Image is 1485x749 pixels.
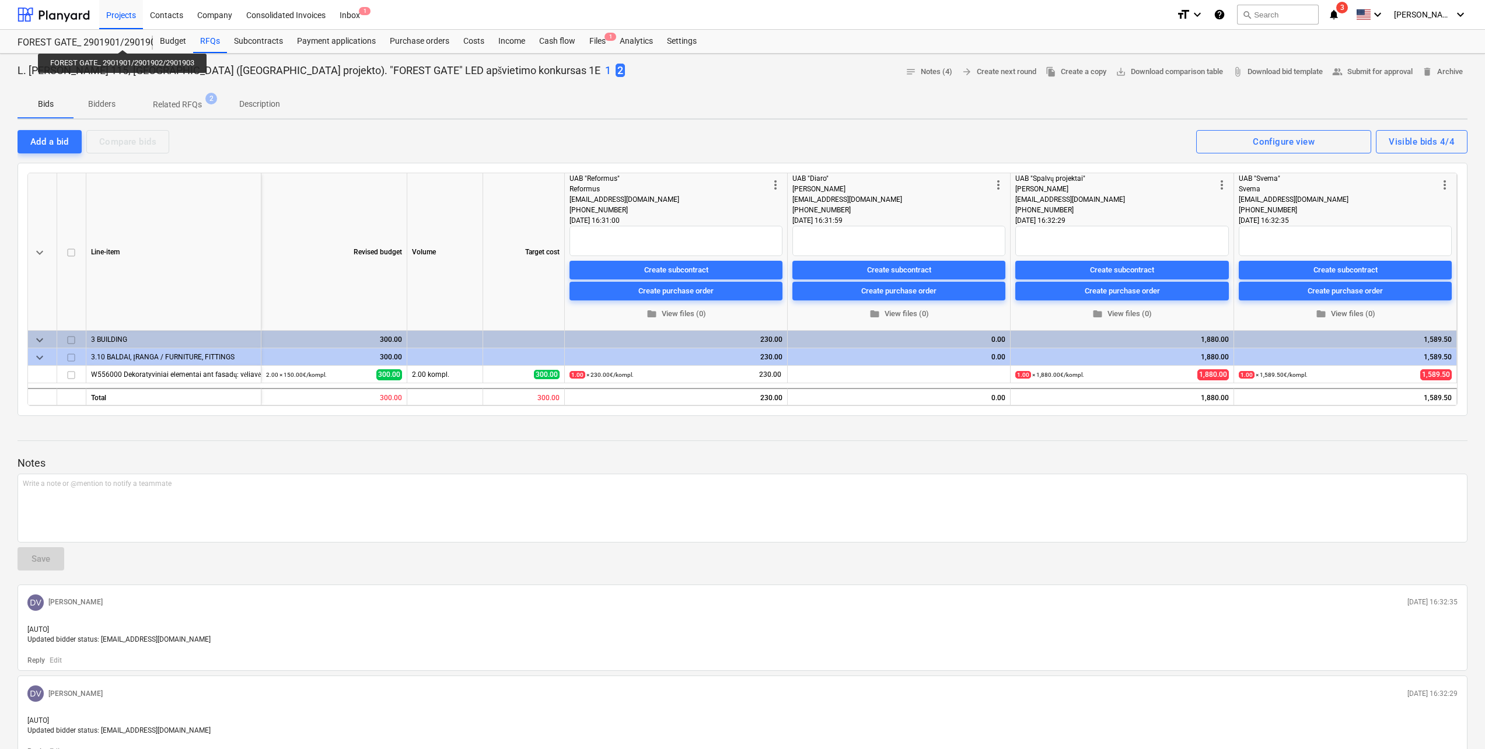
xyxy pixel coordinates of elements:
[30,689,41,698] span: DV
[48,689,103,699] p: [PERSON_NAME]
[483,173,565,331] div: Target cost
[1336,2,1348,13] span: 3
[91,331,256,348] div: 3 BUILDING
[1394,10,1452,19] span: [PERSON_NAME]
[261,388,407,405] div: 300.00
[569,205,768,215] div: [PHONE_NUMBER]
[792,195,902,204] span: [EMAIL_ADDRESS][DOMAIN_NAME]
[1015,184,1215,194] div: [PERSON_NAME]
[30,134,69,149] div: Add a bid
[50,656,62,666] p: Edit
[266,372,327,378] small: 2.00 × 150.00€ / kompl.
[569,331,782,348] div: 230.00
[33,351,47,365] span: keyboard_arrow_down
[1015,331,1229,348] div: 1,880.00
[1242,10,1252,19] span: search
[1427,693,1485,749] iframe: Chat Widget
[290,30,383,53] a: Payment applications
[261,173,407,331] div: Revised budget
[1228,63,1327,81] a: Download bid template
[1011,388,1234,405] div: 1,880.00
[1332,66,1343,77] span: people_alt
[239,98,280,110] p: Description
[205,93,217,104] span: 2
[768,178,782,192] span: more_vert
[18,37,139,49] div: FOREST GATE_ 2901901/2901902/2901903
[193,30,227,53] a: RFQs
[27,656,45,666] button: Reply
[1015,305,1229,323] button: View files (0)
[91,366,256,383] div: W556000 Dekoratyviniai elementai ant fasadų: vėliavėlės laikiklis, namo nr.
[1085,284,1160,297] div: Create purchase order
[86,388,261,405] div: Total
[792,331,1005,348] div: 0.00
[792,184,991,194] div: [PERSON_NAME]
[1422,65,1463,79] span: Archive
[27,716,211,734] span: [AUTO] Updated bidder status: [EMAIL_ADDRESS][DOMAIN_NAME]
[1020,307,1224,321] span: View files (0)
[1239,371,1308,379] small: × 1,589.50€ / kompl.
[906,66,916,77] span: notes
[1116,66,1126,77] span: save_alt
[407,366,483,383] div: 2.00 kompl.
[605,63,611,78] button: 1
[1327,63,1417,81] button: Submit for approval
[27,685,44,702] div: Dovydas Vaicius
[18,64,600,78] p: L. [PERSON_NAME] 115, [GEOGRAPHIC_DATA] ([GEOGRAPHIC_DATA] projekto). "FOREST GATE" LED apšvietim...
[1239,305,1452,323] button: View files (0)
[1090,263,1154,276] div: Create subcontract
[582,30,613,53] div: Files
[483,388,565,405] div: 300.00
[574,307,778,321] span: View files (0)
[792,215,1005,226] div: [DATE] 16:31:59
[1234,388,1457,405] div: 1,589.50
[1239,282,1452,300] button: Create purchase order
[792,173,991,184] div: UAB "Diaro"
[1239,331,1452,348] div: 1,589.50
[616,64,625,77] span: 2
[1196,130,1371,153] button: Configure view
[1243,307,1447,321] span: View files (0)
[1313,263,1378,276] div: Create subcontract
[792,305,1005,323] button: View files (0)
[32,98,60,110] p: Bids
[616,63,625,78] button: 2
[1239,205,1438,215] div: [PHONE_NUMBER]
[1389,134,1455,149] div: Visible bids 4/4
[1111,63,1228,81] a: Download comparison table
[1239,348,1452,366] div: 1,589.50
[1239,173,1438,184] div: UAB "Svema"
[638,284,714,297] div: Create purchase order
[569,215,782,226] div: [DATE] 16:31:00
[644,263,708,276] div: Create subcontract
[569,184,768,194] div: Reformus
[1239,215,1452,226] div: [DATE] 16:32:35
[532,30,582,53] div: Cash flow
[1190,8,1204,22] i: keyboard_arrow_down
[569,261,782,279] button: Create subcontract
[660,30,704,53] div: Settings
[88,98,116,110] p: Bidders
[758,370,782,380] span: 230.00
[359,7,371,15] span: 1
[565,388,788,405] div: 230.00
[569,305,782,323] button: View files (0)
[1407,597,1458,607] p: [DATE] 16:32:35
[792,205,991,215] div: [PHONE_NUMBER]
[569,173,768,184] div: UAB "Reformus"
[1015,261,1229,279] button: Create subcontract
[1239,184,1438,194] div: Svema
[534,370,560,379] span: 300.00
[1015,348,1229,366] div: 1,880.00
[491,30,532,53] div: Income
[1239,195,1348,204] span: [EMAIL_ADDRESS][DOMAIN_NAME]
[1308,284,1383,297] div: Create purchase order
[1376,130,1467,153] button: Visible bids 4/4
[569,348,782,366] div: 230.00
[153,99,202,111] p: Related RFQs
[33,246,47,260] span: keyboard_arrow_down
[227,30,290,53] a: Subcontracts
